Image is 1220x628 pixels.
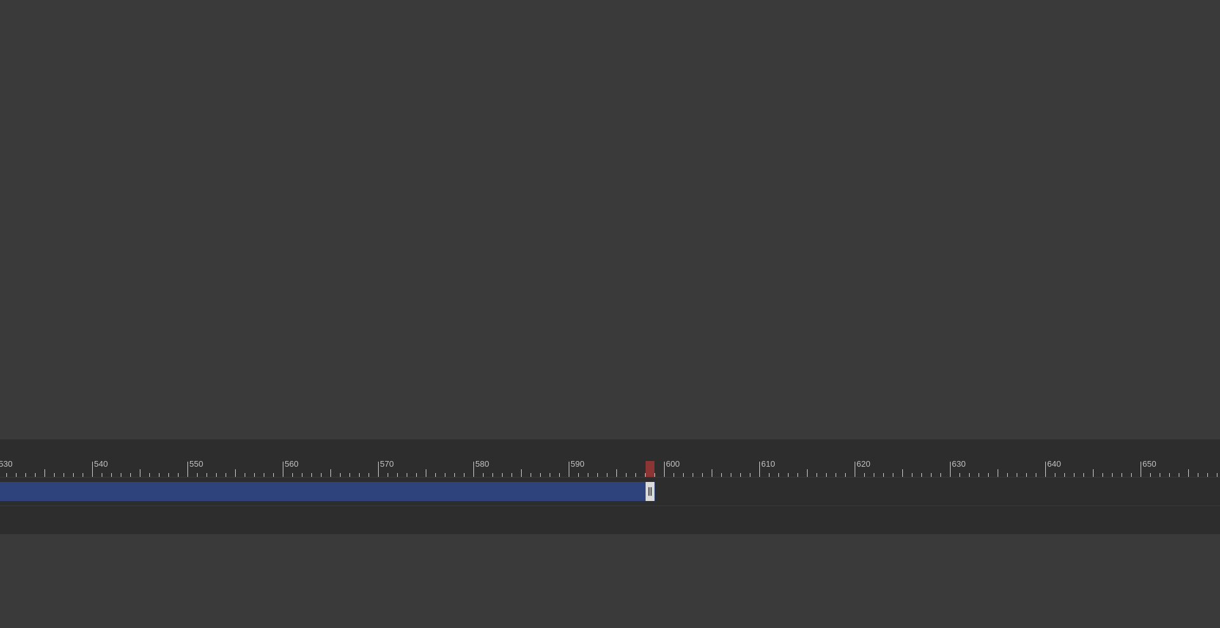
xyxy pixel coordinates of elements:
div: 600 [666,458,682,471]
div: 630 [952,458,968,471]
div: 580 [475,458,491,471]
div: 620 [857,458,872,471]
div: 610 [761,458,777,471]
div: 560 [285,458,301,471]
div: 650 [1142,458,1158,471]
div: 640 [1047,458,1063,471]
div: 540 [94,458,110,471]
div: 570 [380,458,396,471]
div: 550 [189,458,205,471]
div: 590 [571,458,586,471]
span: drag_handle [644,485,656,498]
